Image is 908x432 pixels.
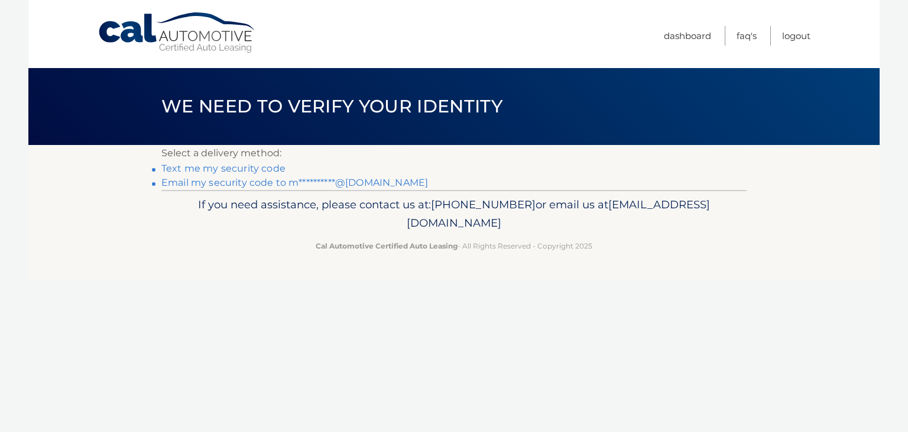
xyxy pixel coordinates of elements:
[161,145,747,162] p: Select a delivery method:
[737,26,757,46] a: FAQ's
[782,26,810,46] a: Logout
[161,177,428,188] a: Email my security code to m**********@[DOMAIN_NAME]
[169,195,739,233] p: If you need assistance, please contact us at: or email us at
[161,163,286,174] a: Text me my security code
[169,240,739,252] p: - All Rights Reserved - Copyright 2025
[431,198,536,211] span: [PHONE_NUMBER]
[161,95,502,117] span: We need to verify your identity
[98,12,257,54] a: Cal Automotive
[664,26,711,46] a: Dashboard
[316,241,458,250] strong: Cal Automotive Certified Auto Leasing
